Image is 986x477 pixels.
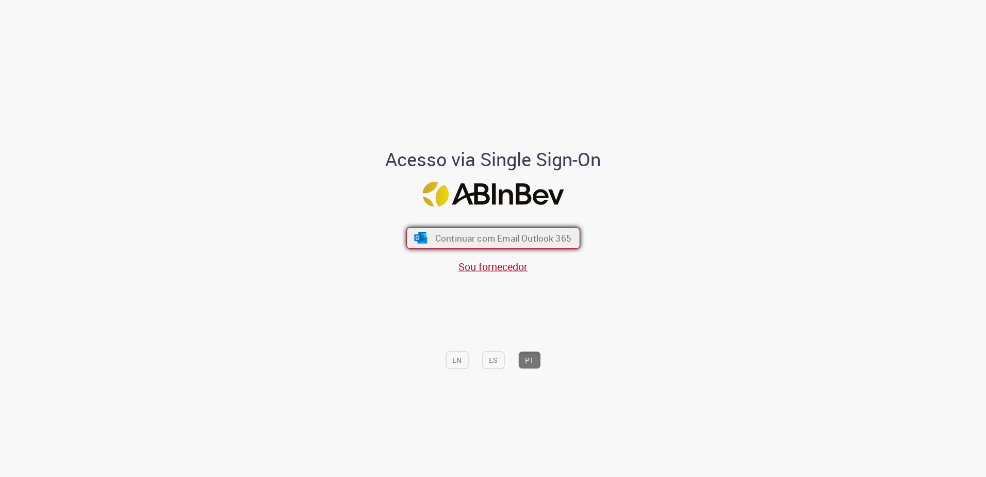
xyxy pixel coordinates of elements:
a: Sou fornecedor [458,260,528,274]
button: ícone Azure/Microsoft 360 Continuar com Email Outlook 365 [406,227,580,249]
img: Logo ABInBev [422,182,564,207]
span: Continuar com Email Outlook 365 [435,232,571,244]
button: EN [446,351,468,369]
h1: Acesso via Single Sign-On [350,149,636,169]
button: PT [518,351,540,369]
img: ícone Azure/Microsoft 360 [413,232,428,244]
button: ES [482,351,504,369]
